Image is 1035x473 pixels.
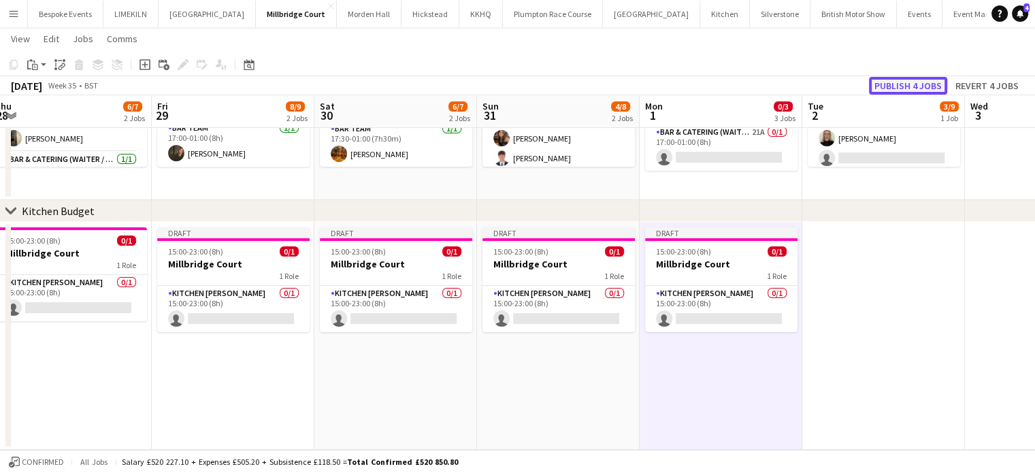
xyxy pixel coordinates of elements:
span: Fri [157,100,168,112]
a: Jobs [67,30,99,48]
app-card-role: Kitchen [PERSON_NAME]0/115:00-23:00 (8h) [645,286,798,332]
button: Events [897,1,942,27]
a: View [5,30,35,48]
span: 30 [318,108,335,123]
span: Mon [645,100,663,112]
span: 4 [1023,3,1030,12]
div: [DATE] [11,79,42,93]
span: Edit [44,33,59,45]
div: 2 Jobs [612,113,633,123]
span: 1 Role [279,271,299,281]
span: 4/8 [611,101,630,112]
div: 1 Job [940,113,958,123]
button: Millbridge Court [256,1,337,27]
span: 31 [480,108,499,123]
app-card-role: Bar & Catering (Waiter / waitress)2/214:00-21:30 (7h30m)[PERSON_NAME][PERSON_NAME] [482,105,635,172]
span: 6/7 [123,101,142,112]
div: Salary £520 227.10 + Expenses £505.20 + Subsistence £118.50 = [122,457,458,467]
span: 0/1 [768,246,787,257]
span: Wed [970,100,988,112]
app-job-card: Draft15:00-23:00 (8h)0/1Millbridge Court1 RoleKitchen [PERSON_NAME]0/115:00-23:00 (8h) [482,227,635,332]
span: 15:00-23:00 (8h) [493,246,548,257]
button: Event Managers [942,1,1021,27]
button: Bespoke Events [28,1,103,27]
app-card-role: Bar Team1/117:30-01:00 (7h30m)[PERSON_NAME] [320,121,472,167]
button: Morden Hall [337,1,401,27]
span: 15:00-23:00 (8h) [656,246,711,257]
span: View [11,33,30,45]
h3: Millbridge Court [482,258,635,270]
span: Total Confirmed £520 850.80 [347,457,458,467]
span: 15:00-23:00 (8h) [168,246,223,257]
div: 2 Jobs [449,113,470,123]
app-job-card: Draft15:00-23:00 (8h)0/1Millbridge Court1 RoleKitchen [PERSON_NAME]0/115:00-23:00 (8h) [157,227,310,332]
app-card-role: Kitchen [PERSON_NAME]0/115:00-23:00 (8h) [320,286,472,332]
span: 1 Role [604,271,624,281]
button: British Motor Show [810,1,897,27]
span: 0/1 [605,246,624,257]
h3: Millbridge Court [645,258,798,270]
span: 1 [643,108,663,123]
app-job-card: Draft15:00-23:00 (8h)0/1Millbridge Court1 RoleKitchen [PERSON_NAME]0/115:00-23:00 (8h) [645,227,798,332]
a: 4 [1012,5,1028,22]
app-card-role: Bar Team1/117:00-01:00 (8h)[PERSON_NAME] [157,120,310,167]
button: Kitchen [700,1,750,27]
div: Draft [645,227,798,238]
span: 15:00-23:00 (8h) [331,246,386,257]
span: Week 35 [45,80,79,91]
button: Publish 4 jobs [869,77,947,95]
div: Draft [320,227,472,238]
span: Sun [482,100,499,112]
span: 0/1 [280,246,299,257]
h3: Millbridge Court [157,258,310,270]
button: [GEOGRAPHIC_DATA] [603,1,700,27]
span: 8/9 [286,101,305,112]
div: Draft [157,227,310,238]
a: Comms [101,30,143,48]
span: 3 [968,108,988,123]
div: BST [84,80,98,91]
button: Hickstead [401,1,459,27]
div: Draft [482,227,635,238]
span: Confirmed [22,457,64,467]
span: 1 Role [442,271,461,281]
span: 29 [155,108,168,123]
button: Silverstone [750,1,810,27]
app-card-role: Kitchen [PERSON_NAME]0/115:00-23:00 (8h) [157,286,310,332]
div: 2 Jobs [286,113,308,123]
button: LIMEKILN [103,1,159,27]
span: 0/1 [442,246,461,257]
div: 3 Jobs [774,113,795,123]
div: Kitchen Budget [22,204,95,218]
app-card-role: Kitchen [PERSON_NAME]0/115:00-23:00 (8h) [482,286,635,332]
span: 0/1 [117,235,136,246]
span: Comms [107,33,137,45]
a: Edit [38,30,65,48]
button: Revert 4 jobs [950,77,1024,95]
span: All jobs [78,457,110,467]
div: 2 Jobs [124,113,145,123]
h3: Millbridge Court [320,258,472,270]
span: 1 Role [767,271,787,281]
span: 15:00-23:00 (8h) [5,235,61,246]
button: Confirmed [7,455,66,470]
span: 3/9 [940,101,959,112]
span: 2 [806,108,823,123]
app-job-card: Draft15:00-23:00 (8h)0/1Millbridge Court1 RoleKitchen [PERSON_NAME]0/115:00-23:00 (8h) [320,227,472,332]
button: KKHQ [459,1,503,27]
app-card-role: Bar & Catering (Waiter / waitress)21A0/117:00-01:00 (8h) [645,125,798,171]
span: Sat [320,100,335,112]
span: 1 Role [116,260,136,270]
button: [GEOGRAPHIC_DATA] [159,1,256,27]
span: 6/7 [448,101,467,112]
app-card-role: Bar & Catering (Waiter / waitress)34A1/314:00-21:30 (7h30m)[PERSON_NAME] [808,105,960,191]
span: Jobs [73,33,93,45]
span: Tue [808,100,823,112]
span: 0/3 [774,101,793,112]
button: Plumpton Race Course [503,1,603,27]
